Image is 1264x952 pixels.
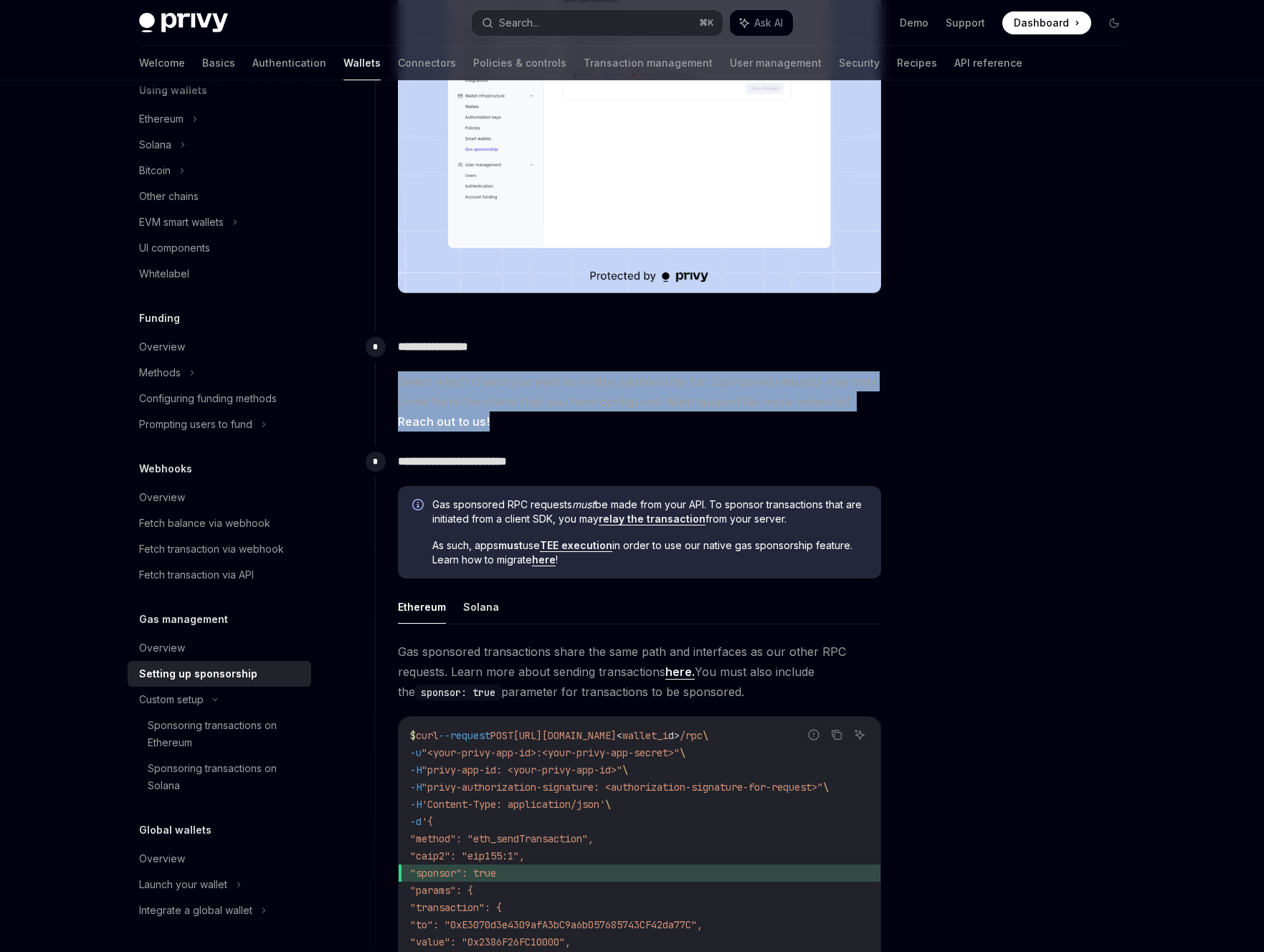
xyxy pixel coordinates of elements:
a: Policies & controls [473,46,566,80]
a: TEE execution [540,539,612,552]
span: '{ [422,815,433,828]
button: Ask AI [730,10,793,36]
span: $ [410,729,416,742]
span: wallet_i [622,729,668,742]
a: User management [730,46,822,80]
a: Demo [900,16,928,30]
div: Prompting users to fund [139,416,252,433]
div: Sponsoring transactions on Ethereum [148,717,303,751]
span: Ask AI [754,16,783,30]
div: Integrate a global wallet [139,902,252,919]
span: --request [439,729,490,742]
button: Report incorrect code [804,725,823,744]
div: Fetch transaction via API [139,566,254,584]
span: "transaction": { [410,901,502,914]
button: Ask AI [850,725,869,744]
div: Other chains [139,188,199,205]
a: Support [946,16,985,30]
div: Solana [139,136,171,153]
div: Overview [139,489,185,506]
a: Sponsoring transactions on Solana [128,756,311,799]
span: POST [490,729,513,742]
a: Security [839,46,880,80]
span: curl [416,729,439,742]
span: -H [410,781,422,794]
button: Toggle dark mode [1103,11,1126,34]
a: Connectors [398,46,456,80]
a: Transaction management [584,46,713,80]
svg: Info [412,499,427,513]
span: Dashboard [1014,16,1069,30]
span: \ [680,746,685,759]
a: Other chains [128,184,311,209]
span: "params": { [410,884,473,897]
h5: Gas management [139,611,228,628]
span: \ [605,798,611,811]
span: -H [410,798,422,811]
span: [URL][DOMAIN_NAME] [513,729,617,742]
span: "sponsor": true [410,867,496,880]
span: d [668,729,674,742]
button: Search...⌘K [472,10,723,36]
a: Overview [128,485,311,510]
span: "value": "0x2386F26FC10000", [410,936,571,948]
a: API reference [954,46,1022,80]
button: Ethereum [398,590,446,624]
span: ⌘ K [699,17,714,29]
span: "to": "0xE3070d3e4309afA3bC9a6b057685743CF42da77C", [410,918,703,931]
span: -u [410,746,422,759]
span: \ [703,729,708,742]
div: Whitelabel [139,265,189,282]
a: Recipes [897,46,937,80]
a: Fetch transaction via API [128,562,311,588]
div: Overview [139,338,185,356]
div: Bitcoin [139,162,171,179]
a: Overview [128,635,311,661]
a: Welcome [139,46,185,80]
span: "privy-app-id: <your-privy-app-id>" [422,763,622,776]
a: Reach out to us! [398,414,490,429]
span: -d [410,815,422,828]
a: Dashboard [1002,11,1091,34]
a: UI components [128,235,311,261]
span: Select which chains you want to enable sponsorship for. Sponsored requests may only come from the... [398,371,881,432]
div: UI components [139,239,210,257]
div: Fetch transaction via webhook [139,541,284,558]
a: Fetch balance via webhook [128,510,311,536]
div: Setting up sponsorship [139,665,257,682]
em: must [572,498,595,510]
div: Sponsoring transactions on Solana [148,760,303,794]
span: As such, apps use in order to use our native gas sponsorship feature. Learn how to migrate ! [432,538,867,567]
a: here. [665,665,695,680]
div: Configuring funding methods [139,390,277,407]
a: Configuring funding methods [128,386,311,411]
h5: Webhooks [139,460,192,477]
span: "<your-privy-app-id>:<your-privy-app-secret>" [422,746,680,759]
h5: Global wallets [139,822,212,839]
button: Solana [463,590,499,624]
span: > [674,729,680,742]
code: sponsor: true [415,685,501,700]
a: Wallets [343,46,381,80]
a: Authentication [252,46,326,80]
span: /rpc [680,729,703,742]
h5: Funding [139,310,180,327]
div: Search... [499,14,539,32]
div: Overview [139,639,185,657]
div: Overview [139,850,185,867]
span: "caip2": "eip155:1", [410,849,525,862]
a: Setting up sponsorship [128,661,311,687]
span: Gas sponsored transactions share the same path and interfaces as our other RPC requests. Learn mo... [398,642,881,702]
div: Methods [139,364,181,381]
a: here [532,553,556,566]
span: 'Content-Type: application/json' [422,798,605,811]
span: \ [622,763,628,776]
a: Sponsoring transactions on Ethereum [128,713,311,756]
a: Overview [128,334,311,360]
div: EVM smart wallets [139,214,224,231]
span: "method": "eth_sendTransaction", [410,832,594,845]
div: Launch your wallet [139,876,227,893]
span: "privy-authorization-signature: <authorization-signature-for-request>" [422,781,823,794]
img: dark logo [139,13,228,33]
span: -H [410,763,422,776]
